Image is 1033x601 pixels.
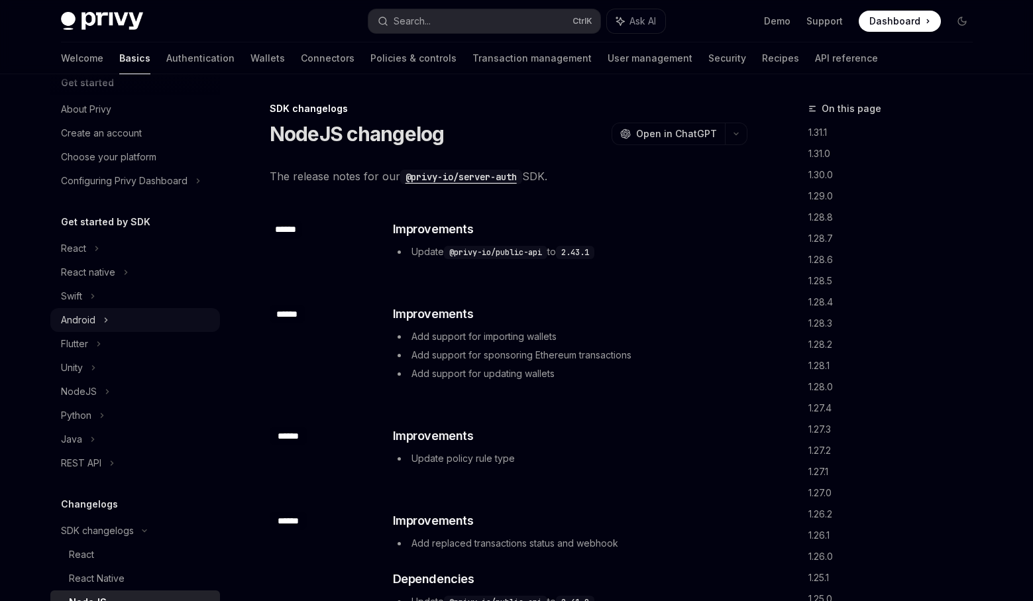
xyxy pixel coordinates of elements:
a: 1.28.7 [808,228,983,249]
a: Choose your platform [50,145,220,169]
a: User management [608,42,692,74]
li: Add support for updating wallets [393,366,746,382]
a: @privy-io/server-auth [400,170,522,183]
a: 1.27.4 [808,398,983,419]
a: Recipes [762,42,799,74]
div: Flutter [61,336,88,352]
a: 1.27.1 [808,461,983,482]
div: NodeJS [61,384,97,400]
span: Improvements [393,305,474,323]
a: 1.31.0 [808,143,983,164]
a: 1.28.6 [808,249,983,270]
a: Connectors [301,42,354,74]
a: Policies & controls [370,42,457,74]
a: Transaction management [472,42,592,74]
div: React native [61,264,115,280]
a: 1.25.1 [808,567,983,588]
div: SDK changelogs [61,523,134,539]
a: 1.28.8 [808,207,983,228]
a: Welcome [61,42,103,74]
a: 1.28.2 [808,334,983,355]
div: SDK changelogs [270,102,747,115]
a: Support [806,15,843,28]
li: Update policy rule type [393,451,746,466]
span: Ctrl K [572,16,592,27]
a: 1.27.0 [808,482,983,504]
a: 1.26.1 [808,525,983,546]
code: 2.43.1 [556,246,594,259]
div: React [69,547,94,563]
div: About Privy [61,101,111,117]
a: 1.26.0 [808,546,983,567]
li: Add replaced transactions status and webhook [393,535,746,551]
div: Search... [394,13,431,29]
div: Create an account [61,125,142,141]
div: Python [61,408,91,423]
a: 1.27.3 [808,419,983,440]
a: 1.27.2 [808,440,983,461]
h1: NodeJS changelog [270,122,445,146]
a: API reference [815,42,878,74]
a: 1.29.0 [808,186,983,207]
a: React [50,543,220,567]
h5: Get started by SDK [61,214,150,230]
span: Dependencies [393,570,474,588]
a: Authentication [166,42,235,74]
a: Security [708,42,746,74]
div: Swift [61,288,82,304]
a: About Privy [50,97,220,121]
span: Ask AI [629,15,656,28]
li: Update to [393,244,746,260]
a: Wallets [250,42,285,74]
div: Android [61,312,95,328]
a: 1.28.1 [808,355,983,376]
span: On this page [822,101,881,117]
button: Open in ChatGPT [612,123,725,145]
button: Search...CtrlK [368,9,600,33]
a: 1.28.4 [808,292,983,313]
code: @privy-io/public-api [444,246,547,259]
span: Improvements [393,427,474,445]
a: 1.30.0 [808,164,983,186]
li: Add support for importing wallets [393,329,746,345]
div: Java [61,431,82,447]
div: Configuring Privy Dashboard [61,173,188,189]
img: dark logo [61,12,143,30]
a: 1.28.5 [808,270,983,292]
a: Dashboard [859,11,941,32]
a: Demo [764,15,790,28]
a: 1.28.0 [808,376,983,398]
span: Improvements [393,220,474,239]
div: REST API [61,455,101,471]
a: Basics [119,42,150,74]
button: Ask AI [607,9,665,33]
div: React [61,241,86,256]
div: Choose your platform [61,149,156,165]
a: Create an account [50,121,220,145]
div: Unity [61,360,83,376]
span: Open in ChatGPT [636,127,717,140]
a: React Native [50,567,220,590]
code: @privy-io/server-auth [400,170,522,184]
span: The release notes for our SDK. [270,167,747,186]
a: 1.31.1 [808,122,983,143]
li: Add support for sponsoring Ethereum transactions [393,347,746,363]
button: Toggle dark mode [951,11,973,32]
span: Dashboard [869,15,920,28]
h5: Changelogs [61,496,118,512]
div: React Native [69,571,125,586]
span: Improvements [393,512,474,530]
a: 1.26.2 [808,504,983,525]
a: 1.28.3 [808,313,983,334]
